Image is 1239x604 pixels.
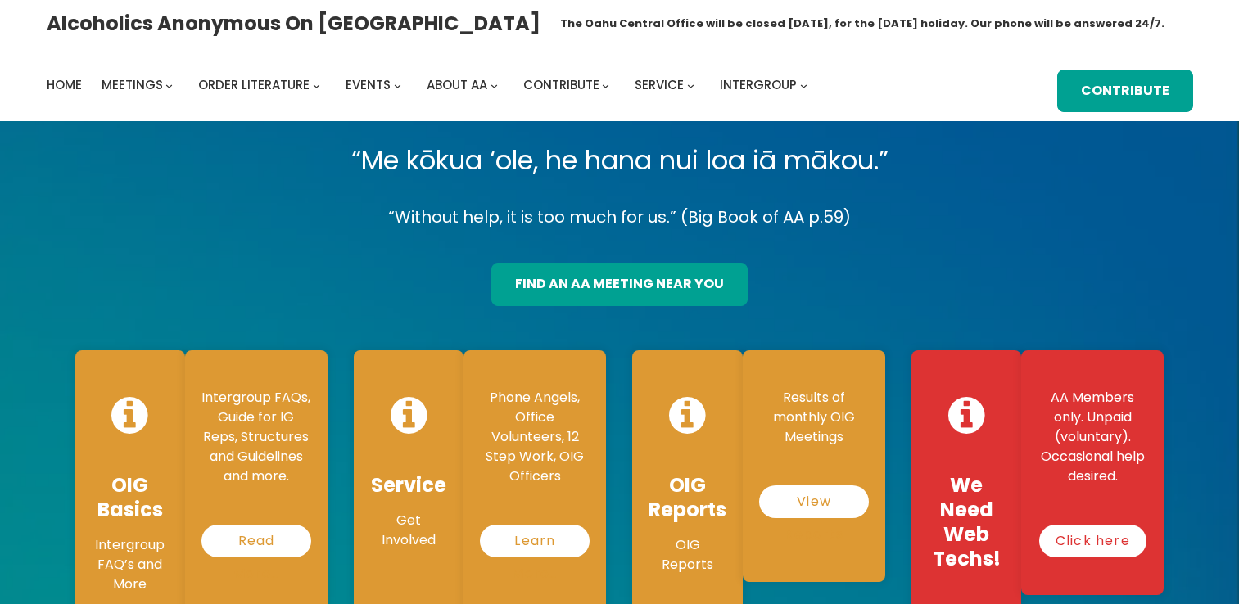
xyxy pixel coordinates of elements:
button: Intergroup submenu [800,82,807,89]
span: Events [346,76,391,93]
p: Get Involved [370,511,447,550]
a: Home [47,74,82,97]
a: Read More… [201,525,311,557]
span: Contribute [523,76,599,93]
span: Service [635,76,684,93]
a: Click here [1039,525,1146,557]
button: Order Literature submenu [313,82,320,89]
a: Contribute [1057,70,1193,113]
p: “Without help, it is too much for us.” (Big Book of AA p.59) [62,203,1178,232]
h4: We Need Web Techs! [928,473,1005,571]
span: Meetings [102,76,163,93]
button: Service submenu [687,82,694,89]
h4: Service [370,473,447,498]
a: About AA [427,74,487,97]
a: Events [346,74,391,97]
button: Contribute submenu [602,82,609,89]
h4: OIG Basics [92,473,169,522]
a: Alcoholics Anonymous on [GEOGRAPHIC_DATA] [47,6,540,41]
a: Service [635,74,684,97]
p: OIG Reports [649,535,726,575]
a: Learn More… [480,525,590,557]
a: Contribute [523,74,599,97]
p: Intergroup FAQs, Guide for IG Reps, Structures and Guidelines and more. [201,388,311,486]
a: View Reports [759,485,868,518]
h1: The Oahu Central Office will be closed [DATE], for the [DATE] holiday. Our phone will be answered... [560,16,1164,32]
nav: Intergroup [47,74,813,97]
span: Order Literature [198,76,310,93]
p: Intergroup FAQ’s and More [92,535,169,594]
p: Phone Angels, Office Volunteers, 12 Step Work, OIG Officers [480,388,590,486]
span: About AA [427,76,487,93]
a: Intergroup [720,74,797,97]
h4: OIG Reports [649,473,726,522]
button: Events submenu [394,82,401,89]
p: AA Members only. Unpaid (voluntary). Occasional help desired. [1038,388,1147,486]
button: About AA submenu [491,82,498,89]
a: find an aa meeting near you [491,263,748,306]
span: Home [47,76,82,93]
p: “Me kōkua ‘ole, he hana nui loa iā mākou.” [62,137,1178,183]
span: Intergroup [720,76,797,93]
p: Results of monthly OIG Meetings [759,388,868,447]
a: Meetings [102,74,163,97]
button: Meetings submenu [165,82,173,89]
